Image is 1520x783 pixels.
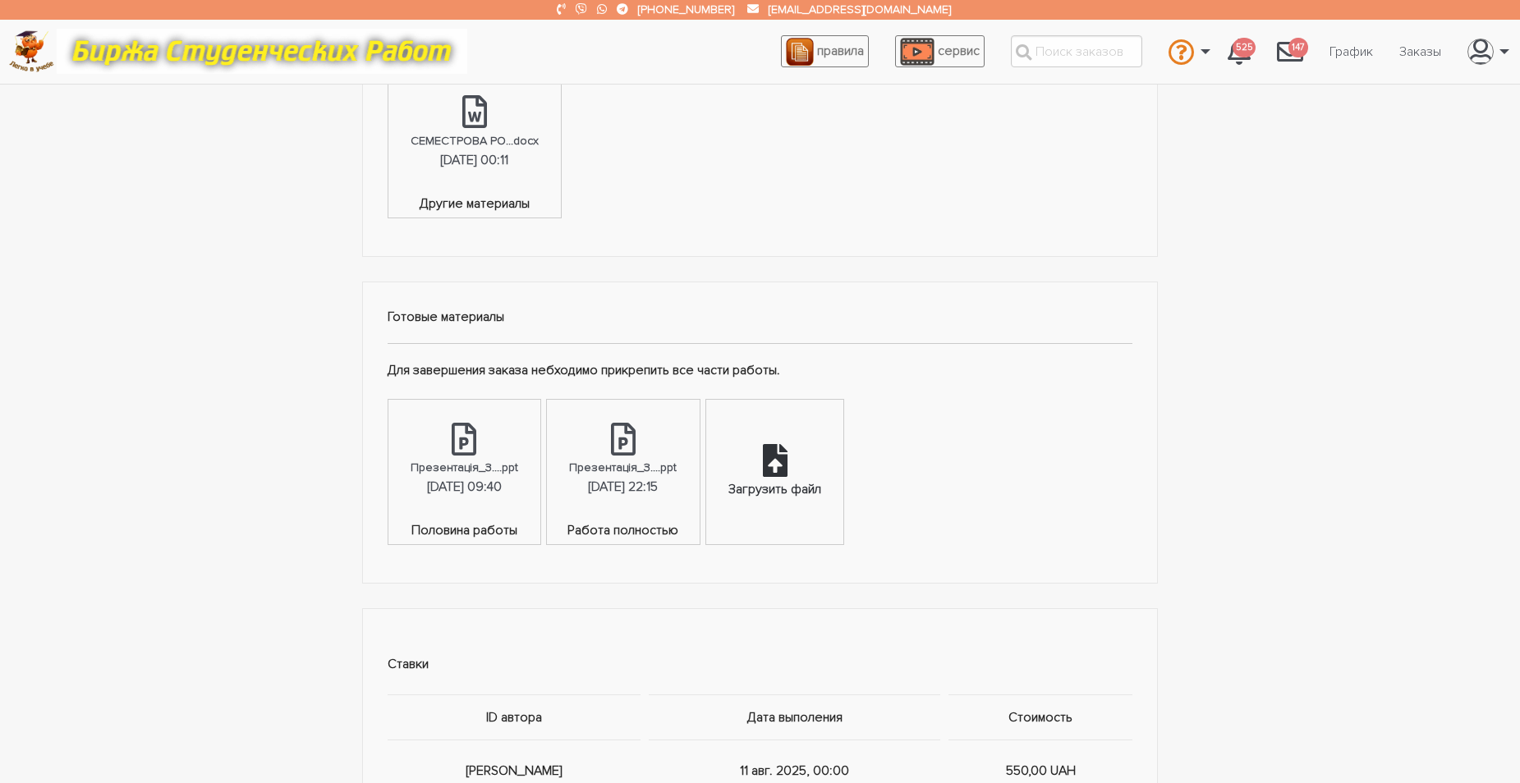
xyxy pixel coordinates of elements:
img: logo-c4363faeb99b52c628a42810ed6dfb4293a56d4e4775eb116515dfe7f33672af.png [9,30,54,72]
strong: Готовые материалы [388,309,504,325]
div: Презентація_З....ppt [569,458,677,477]
th: Дата выполения [645,694,944,739]
div: [DATE] 09:40 [427,477,502,498]
img: play_icon-49f7f135c9dc9a03216cfdbccbe1e3994649169d890fb554cedf0eac35a01ba8.png [900,38,935,66]
div: Загрузить файл [728,479,821,501]
img: agreement_icon-feca34a61ba7f3d1581b08bc946b2ec1ccb426f67415f344566775c155b7f62c.png [786,38,814,66]
li: 146 [1264,30,1316,74]
span: Другие материалы [388,194,561,217]
div: СЕМЕСТРОВА РО...docx [411,131,539,150]
th: ID автора [388,694,645,739]
a: График [1316,36,1386,67]
div: Презентація_З....ppt [411,458,518,477]
img: motto-12e01f5a76059d5f6a28199ef077b1f78e012cfde436ab5cf1d4517935686d32.gif [57,29,467,74]
span: правила [817,43,864,59]
span: сервис [938,43,980,59]
a: правила [781,35,869,67]
div: [DATE] 00:11 [440,150,508,172]
a: Презентація_З....ppt[DATE] 22:15 [547,400,699,520]
span: 147 [1288,38,1308,58]
a: [PHONE_NUMBER] [638,2,734,16]
a: Заказы [1386,36,1454,67]
p: Для завершения заказа небходимо прикрепить все части работы. [388,360,1133,382]
a: 147 [1264,30,1316,74]
span: Половина работы [388,520,540,544]
a: 525 [1215,30,1264,74]
input: Поиск заказов [1011,35,1142,67]
a: [EMAIL_ADDRESS][DOMAIN_NAME] [769,2,951,16]
span: Работа полностью [547,520,699,544]
a: сервис [895,35,985,67]
a: Презентація_З....ppt[DATE] 09:40 [388,400,540,520]
a: СЕМЕСТРОВА РО...docx[DATE] 00:11 [388,73,561,194]
th: Стоимость [944,694,1133,739]
div: [DATE] 22:15 [588,477,658,498]
span: 525 [1233,38,1256,58]
td: Ставки [388,634,1133,695]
